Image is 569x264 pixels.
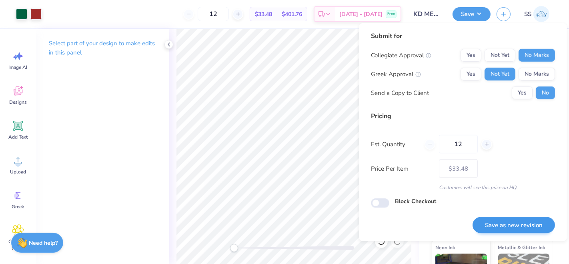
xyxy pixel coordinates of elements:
button: Save [453,7,491,21]
button: Not Yet [485,49,515,62]
div: Send a Copy to Client [371,89,429,98]
button: No Marks [519,68,555,81]
span: $33.48 [255,10,272,18]
span: Greek [12,204,24,210]
span: Free [387,11,395,17]
span: Image AI [9,64,28,71]
span: Metallic & Glitter Ink [498,243,545,252]
span: Neon Ink [435,243,455,252]
button: Yes [512,87,533,99]
button: No [536,87,555,99]
span: SS [524,10,531,19]
div: Accessibility label [230,244,238,252]
input: – – [198,7,229,21]
strong: Need help? [29,239,58,247]
div: Customers will see this price on HQ. [371,184,555,191]
span: Clipart & logos [5,238,31,251]
label: Block Checkout [395,197,436,206]
p: Select part of your design to make edits in this panel [49,39,156,57]
span: $401.76 [282,10,302,18]
div: Collegiate Approval [371,51,431,60]
span: [DATE] - [DATE] [339,10,383,18]
button: Yes [461,49,481,62]
input: Untitled Design [407,6,447,22]
button: Save as new revision [473,217,555,234]
label: Est. Quantity [371,140,419,149]
div: Submit for [371,31,555,41]
input: – – [439,135,478,153]
button: No Marks [519,49,555,62]
a: SS [521,6,553,22]
button: Yes [461,68,481,81]
span: Designs [9,99,27,105]
div: Pricing [371,111,555,121]
img: Shashank S Sharma [533,6,549,22]
label: Price Per Item [371,164,433,173]
div: Greek Approval [371,70,421,79]
span: Add Text [8,134,28,140]
span: Upload [10,169,26,175]
button: Not Yet [485,68,515,81]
